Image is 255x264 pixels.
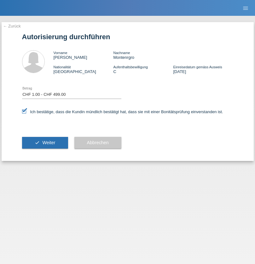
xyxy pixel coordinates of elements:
[22,137,68,149] button: check Weiter
[242,5,249,11] i: menu
[173,65,222,69] span: Einreisedatum gemäss Ausweis
[22,33,233,41] h1: Autorisierung durchführen
[54,64,113,74] div: [GEOGRAPHIC_DATA]
[113,51,130,55] span: Nachname
[239,6,252,10] a: menu
[113,50,173,60] div: Montenrgro
[35,140,40,145] i: check
[173,64,233,74] div: [DATE]
[42,140,55,145] span: Weiter
[113,65,148,69] span: Aufenthaltsbewilligung
[74,137,121,149] button: Abbrechen
[87,140,109,145] span: Abbrechen
[113,64,173,74] div: C
[54,51,67,55] span: Vorname
[22,109,223,114] label: Ich bestätige, dass die Kundin mündlich bestätigt hat, dass sie mit einer Bonitätsprüfung einvers...
[3,24,21,28] a: ← Zurück
[54,65,71,69] span: Nationalität
[54,50,113,60] div: [PERSON_NAME]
